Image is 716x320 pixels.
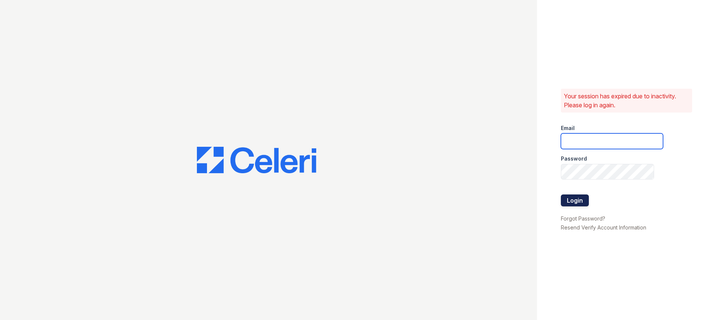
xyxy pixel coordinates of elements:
[561,194,589,206] button: Login
[561,155,587,162] label: Password
[561,224,646,231] a: Resend Verify Account Information
[564,92,689,110] p: Your session has expired due to inactivity. Please log in again.
[561,215,605,222] a: Forgot Password?
[561,124,575,132] label: Email
[197,147,316,174] img: CE_Logo_Blue-a8612792a0a2168367f1c8372b55b34899dd931a85d93a1a3d3e32e68fde9ad4.png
